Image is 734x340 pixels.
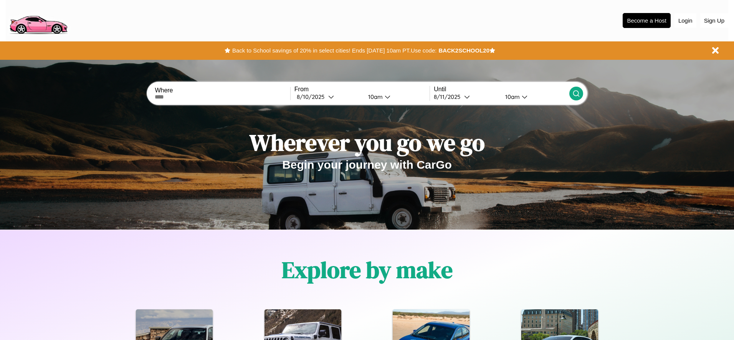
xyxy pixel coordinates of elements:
div: 10am [501,93,522,100]
button: Become a Host [623,13,671,28]
button: 10am [499,93,569,101]
h1: Explore by make [282,254,453,286]
button: Back to School savings of 20% in select cities! Ends [DATE] 10am PT.Use code: [230,45,438,56]
div: 8 / 11 / 2025 [434,93,464,100]
button: 10am [362,93,430,101]
img: logo [6,4,71,36]
button: 8/10/2025 [294,93,362,101]
label: Until [434,86,569,93]
label: Where [155,87,290,94]
button: Sign Up [700,13,728,28]
button: Login [674,13,696,28]
b: BACK2SCHOOL20 [438,47,489,54]
div: 10am [364,93,385,100]
div: 8 / 10 / 2025 [297,93,328,100]
label: From [294,86,430,93]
